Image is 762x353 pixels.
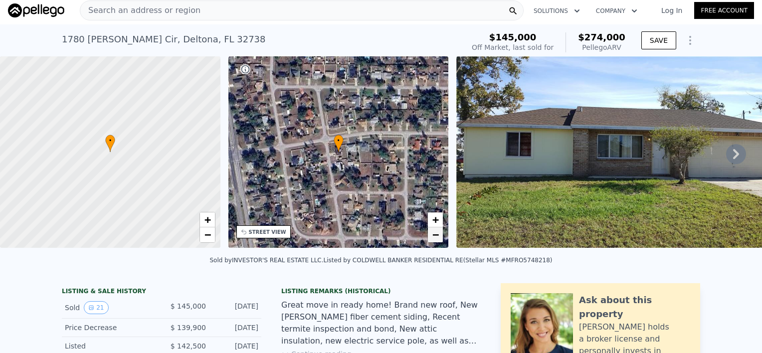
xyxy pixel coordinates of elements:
[210,257,324,264] div: Sold by INVESTOR'S REAL ESTATE LLC .
[578,42,625,52] div: Pellego ARV
[489,32,537,42] span: $145,000
[472,42,554,52] div: Off Market, last sold for
[680,30,700,50] button: Show Options
[588,2,645,20] button: Company
[334,135,344,152] div: •
[214,341,258,351] div: [DATE]
[526,2,588,20] button: Solutions
[105,136,115,145] span: •
[649,5,694,15] a: Log In
[171,302,206,310] span: $ 145,000
[324,257,553,264] div: Listed by COLDWELL BANKER RESIDENTIAL RE (Stellar MLS #MFRO5748218)
[65,323,154,333] div: Price Decrease
[214,301,258,314] div: [DATE]
[8,3,64,17] img: Pellego
[62,32,266,46] div: 1780 [PERSON_NAME] Cir , Deltona , FL 32738
[694,2,754,19] a: Free Account
[432,228,439,241] span: −
[65,341,154,351] div: Listed
[641,31,676,49] button: SAVE
[84,301,108,314] button: View historical data
[428,227,443,242] a: Zoom out
[200,227,215,242] a: Zoom out
[105,135,115,152] div: •
[432,213,439,226] span: +
[171,324,206,332] span: $ 139,900
[62,287,261,297] div: LISTING & SALE HISTORY
[578,32,625,42] span: $274,000
[80,4,200,16] span: Search an address or region
[249,228,286,236] div: STREET VIEW
[200,212,215,227] a: Zoom in
[281,299,481,347] div: Great move in ready home! Brand new roof, New [PERSON_NAME] fiber cement siding, Recent termite i...
[204,228,210,241] span: −
[204,213,210,226] span: +
[281,287,481,295] div: Listing Remarks (Historical)
[334,136,344,145] span: •
[65,301,154,314] div: Sold
[171,342,206,350] span: $ 142,500
[428,212,443,227] a: Zoom in
[214,323,258,333] div: [DATE]
[579,293,690,321] div: Ask about this property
